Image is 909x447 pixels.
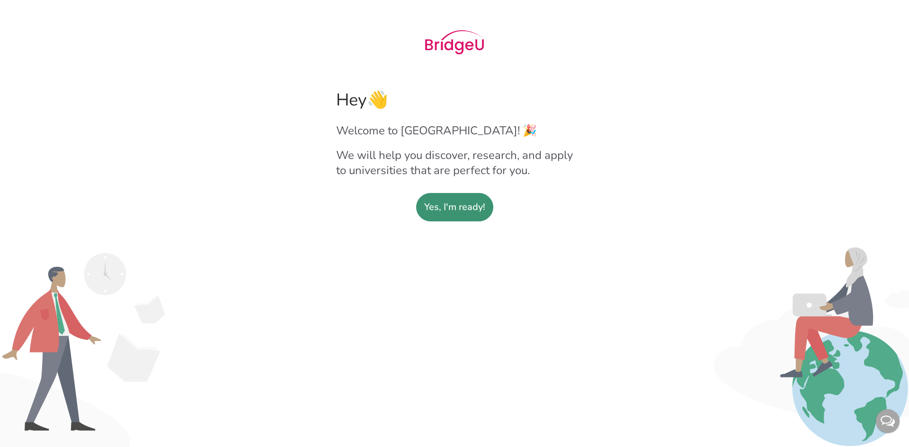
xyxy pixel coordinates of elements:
[336,148,573,178] h2: We will help you discover, research, and apply to universities that are perfect for you.
[416,193,493,221] sl-button: Yes, I'm ready!
[367,88,388,112] span: 👋
[336,88,573,112] h1: Hey
[425,30,484,54] img: Bridge U logo
[336,123,573,138] h2: Welcome to [GEOGRAPHIC_DATA]! 🎉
